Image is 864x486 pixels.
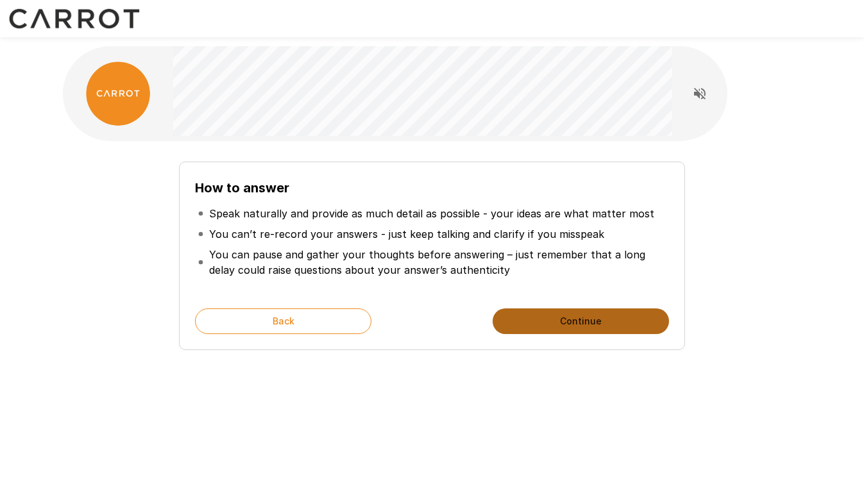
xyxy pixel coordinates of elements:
[493,308,669,334] button: Continue
[195,180,289,196] b: How to answer
[195,308,371,334] button: Back
[209,226,604,242] p: You can’t re-record your answers - just keep talking and clarify if you misspeak
[687,81,713,106] button: Read questions aloud
[86,62,150,126] img: carrot_logo.png
[209,247,666,278] p: You can pause and gather your thoughts before answering – just remember that a long delay could r...
[209,206,654,221] p: Speak naturally and provide as much detail as possible - your ideas are what matter most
